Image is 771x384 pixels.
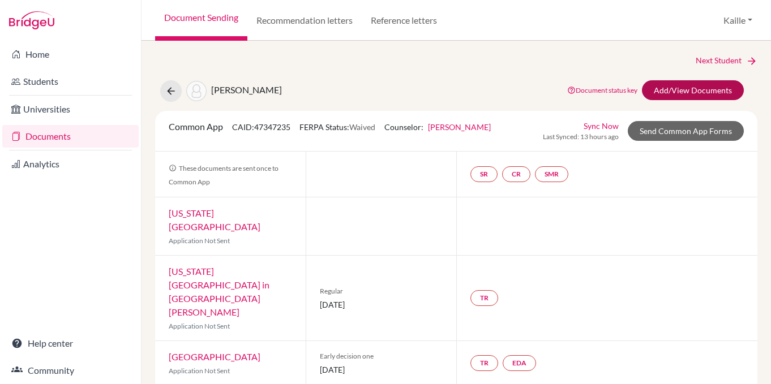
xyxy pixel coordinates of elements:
[428,122,491,132] a: [PERSON_NAME]
[349,122,375,132] span: Waived
[211,84,282,95] span: [PERSON_NAME]
[9,11,54,29] img: Bridge-U
[169,351,260,362] a: [GEOGRAPHIC_DATA]
[470,290,498,306] a: TR
[2,98,139,120] a: Universities
[502,166,530,182] a: CR
[2,332,139,355] a: Help center
[543,132,619,142] span: Last Synced: 13 hours ago
[169,164,279,186] span: These documents are sent once to Common App
[2,70,139,93] a: Students
[169,236,230,245] span: Application Not Sent
[169,208,260,232] a: [US_STATE][GEOGRAPHIC_DATA]
[642,80,744,100] a: Add/View Documents
[2,153,139,175] a: Analytics
[696,54,757,67] a: Next Student
[169,266,269,317] a: [US_STATE][GEOGRAPHIC_DATA] in [GEOGRAPHIC_DATA][PERSON_NAME]
[535,166,568,182] a: SMR
[320,364,443,376] span: [DATE]
[2,359,139,382] a: Community
[299,122,375,132] span: FERPA Status:
[384,122,491,132] span: Counselor:
[503,355,536,371] a: EDA
[628,121,744,141] a: Send Common App Forms
[2,43,139,66] a: Home
[232,122,290,132] span: CAID: 47347235
[169,322,230,330] span: Application Not Sent
[169,121,223,132] span: Common App
[320,299,443,310] span: [DATE]
[320,351,443,361] span: Early decision one
[718,10,757,31] button: Kaille
[567,86,637,94] a: Document status key
[320,286,443,296] span: Regular
[470,166,498,182] a: SR
[169,366,230,375] span: Application Not Sent
[584,120,619,132] a: Sync Now
[470,355,498,371] a: TR
[2,125,139,148] a: Documents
